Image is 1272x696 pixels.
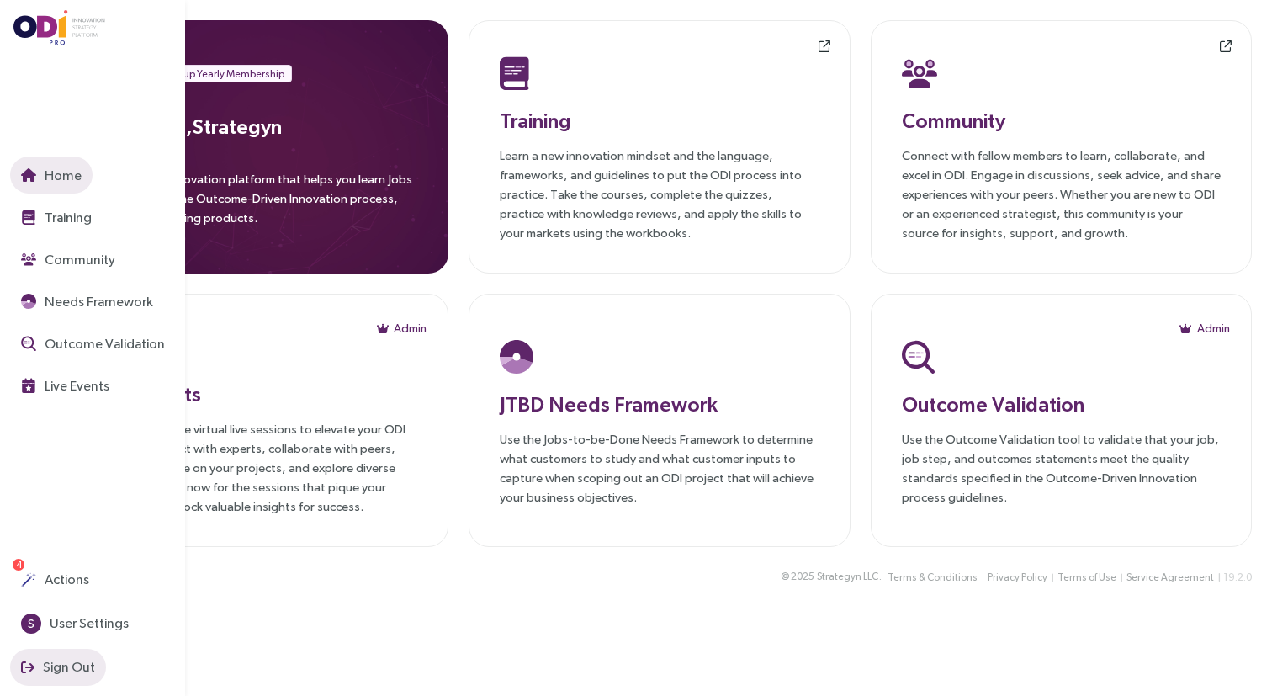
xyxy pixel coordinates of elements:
[902,56,937,90] img: Community
[500,389,819,419] h3: JTBD Needs Framework
[10,157,93,194] button: Home
[10,605,140,642] button: SUser Settings
[21,378,36,393] img: Live Events
[41,165,82,186] span: Home
[888,570,978,586] span: Terms & Conditions
[21,572,36,587] img: Actions
[500,340,533,374] img: JTBD Needs Platform
[41,249,115,270] span: Community
[41,207,92,228] span: Training
[21,252,36,267] img: Community
[166,66,284,82] span: Group Yearly Membership
[40,656,95,677] span: Sign Out
[21,294,36,309] img: JTBD Needs Framework
[902,105,1221,135] h3: Community
[10,241,126,278] button: Community
[10,325,176,362] button: Outcome Validation
[98,419,417,516] p: Join our exclusive virtual live sessions to elevate your ODI journey. Connect with experts, colla...
[98,169,418,237] p: ODIpro is an innovation platform that helps you learn Jobs Theory, apply the Outcome-Driven Innov...
[500,56,529,90] img: Training
[376,315,427,342] button: Admin
[902,146,1221,242] p: Connect with fellow members to learn, collaborate, and excel in ODI. Engage in discussions, seek ...
[902,389,1221,419] h3: Outcome Validation
[887,569,978,587] button: Terms & Conditions
[817,569,878,585] span: Strategyn LLC
[500,105,819,135] h3: Training
[902,429,1221,507] p: Use the Outcome Validation tool to validate that your job, job step, and outcomes statements meet...
[98,111,418,141] h3: Welcome, Strategyn
[1126,569,1215,587] button: Service Agreement
[21,210,36,225] img: Training
[1126,570,1214,586] span: Service Agreement
[500,146,819,242] p: Learn a new innovation mindset and the language, frameworks, and guidelines to put the ODI proces...
[10,199,103,236] button: Training
[10,561,100,598] button: Actions
[1057,570,1116,586] span: Terms of Use
[816,568,879,586] button: Strategyn LLC
[41,333,165,354] span: Outcome Validation
[16,559,22,571] span: 4
[1197,319,1230,337] span: Admin
[500,429,819,507] p: Use the Jobs-to-be-Done Needs Framework to determine what customers to study and what customer in...
[1057,569,1117,587] button: Terms of Use
[987,569,1048,587] button: Privacy Policy
[41,375,109,396] span: Live Events
[98,379,417,409] h3: Live Events
[1179,315,1231,342] button: Admin
[28,614,34,634] span: S
[13,10,106,45] img: ODIpro
[41,291,153,312] span: Needs Framework
[781,568,882,586] div: © 2025 .
[10,283,164,320] button: Needs Framework
[41,569,89,590] span: Actions
[10,367,120,404] button: Live Events
[46,613,129,634] span: User Settings
[988,570,1047,586] span: Privacy Policy
[13,559,24,571] sup: 4
[394,319,427,337] span: Admin
[10,649,106,686] button: Sign Out
[902,340,935,374] img: Outcome Validation
[21,336,36,351] img: Outcome Validation
[1223,571,1252,583] span: 19.2.0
